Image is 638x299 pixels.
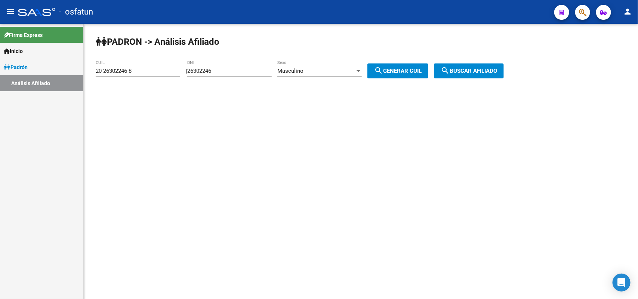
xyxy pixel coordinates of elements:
span: Buscar afiliado [441,68,497,74]
button: Buscar afiliado [434,63,504,78]
span: Masculino [277,68,303,74]
span: Firma Express [4,31,43,39]
span: - osfatun [59,4,93,20]
mat-icon: search [374,66,383,75]
span: Generar CUIL [374,68,422,74]
span: Inicio [4,47,23,55]
mat-icon: search [441,66,450,75]
div: | [186,68,434,74]
mat-icon: menu [6,7,15,16]
span: Padrón [4,63,28,71]
button: Generar CUIL [367,63,428,78]
strong: PADRON -> Análisis Afiliado [96,37,219,47]
div: Open Intercom Messenger [613,274,631,292]
mat-icon: person [623,7,632,16]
